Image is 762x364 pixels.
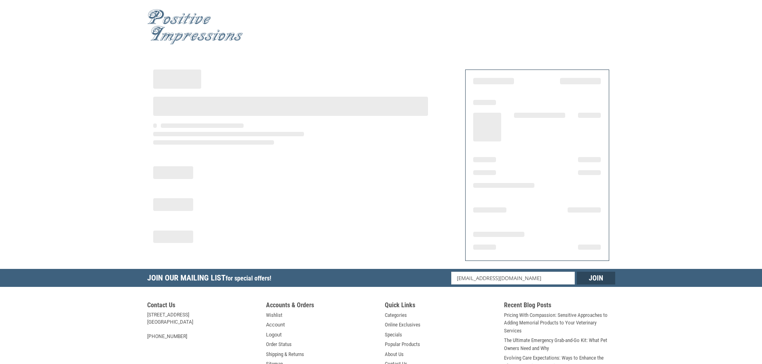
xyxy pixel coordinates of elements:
[147,311,258,340] address: [STREET_ADDRESS] [GEOGRAPHIC_DATA] [PHONE_NUMBER]
[266,331,282,339] a: Logout
[385,350,404,358] a: About Us
[266,321,285,329] a: Account
[147,301,258,311] h5: Contact Us
[504,301,615,311] h5: Recent Blog Posts
[577,272,615,284] input: Join
[385,331,402,339] a: Specials
[226,274,271,282] span: for special offers!
[266,340,292,348] a: Order Status
[385,321,420,329] a: Online Exclusives
[266,301,377,311] h5: Accounts & Orders
[504,336,615,352] a: The Ultimate Emergency Grab-and-Go Kit: What Pet Owners Need and Why
[147,9,243,45] img: Positive Impressions
[266,350,304,358] a: Shipping & Returns
[385,340,420,348] a: Popular Products
[385,311,407,319] a: Categories
[451,272,575,284] input: Email
[266,311,282,319] a: Wishlist
[385,301,496,311] h5: Quick Links
[504,311,615,335] a: Pricing With Compassion: Sensitive Approaches to Adding Memorial Products to Your Veterinary Serv...
[147,269,275,289] h5: Join Our Mailing List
